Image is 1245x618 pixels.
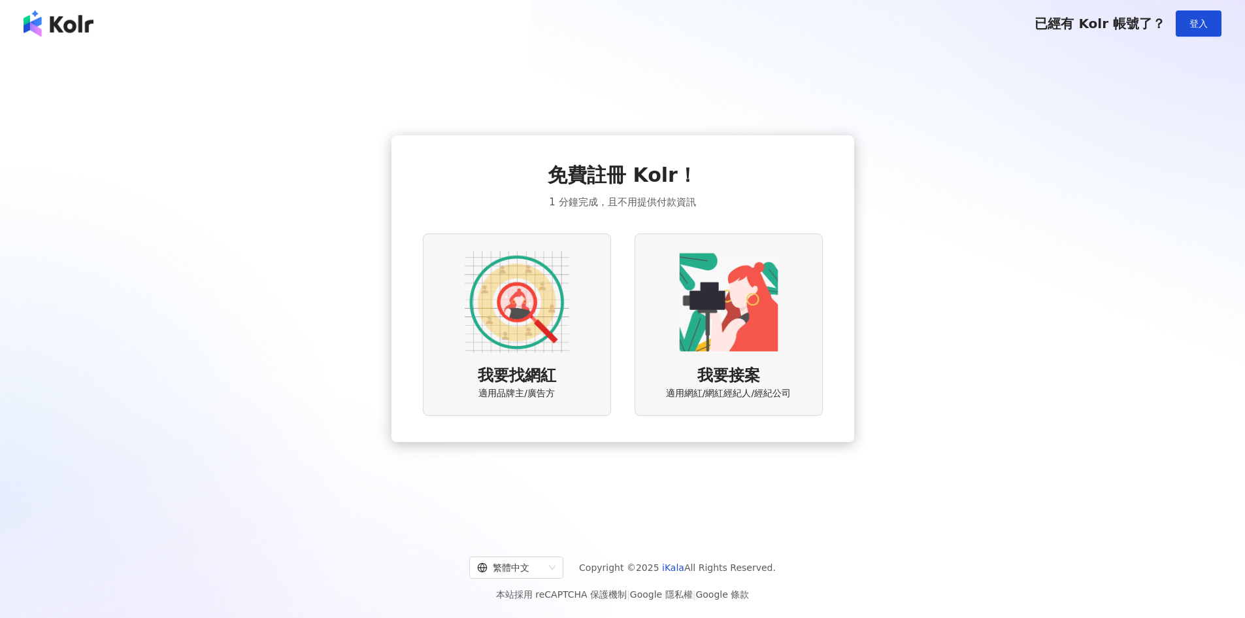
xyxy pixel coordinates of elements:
[496,587,749,602] span: 本站採用 reCAPTCHA 保護機制
[478,365,556,387] span: 我要找網紅
[1035,16,1165,31] span: 已經有 Kolr 帳號了？
[697,365,760,387] span: 我要接案
[666,387,791,400] span: 適用網紅/網紅經紀人/經紀公司
[465,250,569,354] img: AD identity option
[627,589,630,600] span: |
[478,387,555,400] span: 適用品牌主/廣告方
[662,562,684,573] a: iKala
[548,162,697,189] span: 免費註冊 Kolr！
[630,589,693,600] a: Google 隱私權
[695,589,749,600] a: Google 條款
[579,560,776,575] span: Copyright © 2025 All Rights Reserved.
[1176,10,1221,37] button: 登入
[549,194,695,210] span: 1 分鐘完成，且不用提供付款資訊
[693,589,696,600] span: |
[1189,18,1208,29] span: 登入
[477,557,544,578] div: 繁體中文
[676,250,781,354] img: KOL identity option
[24,10,93,37] img: logo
